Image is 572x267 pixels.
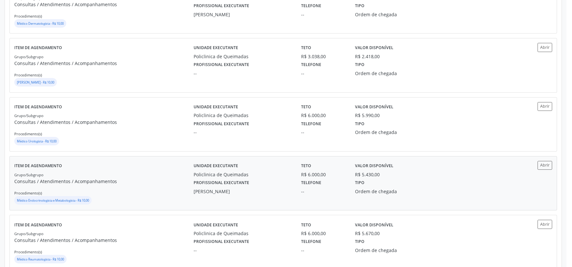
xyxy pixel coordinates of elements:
small: Médico Reumatologista - R$ 10,00 [17,257,64,261]
div: [PERSON_NAME] [194,11,292,18]
div: -- [194,247,292,254]
div: -- [301,129,346,136]
div: -- [301,247,346,254]
small: [PERSON_NAME] - R$ 10,00 [17,80,54,85]
small: Procedimento(s) [14,73,42,77]
small: Procedimento(s) [14,191,42,195]
label: Tipo [355,119,364,129]
div: R$ 5.670,00 [355,230,380,237]
label: Teto [301,161,311,171]
div: R$ 3.038,00 [301,53,346,60]
label: Teto [301,43,311,53]
label: Valor disponível [355,43,393,53]
label: Item de agendamento [14,43,62,53]
div: R$ 5.990,00 [355,112,380,119]
label: Unidade executante [194,220,238,230]
label: Teto [301,220,311,230]
div: -- [194,70,292,77]
label: Teto [301,102,311,112]
label: Tipo [355,237,364,247]
div: Policlinica de Queimadas [194,171,292,178]
small: Médico Dermatologista - R$ 10,00 [17,21,64,26]
label: Telefone [301,1,321,11]
div: -- [194,129,292,136]
div: Ordem de chegada [355,188,427,195]
div: [PERSON_NAME] [194,188,292,195]
div: -- [301,188,346,195]
button: Abrir [538,161,552,170]
div: R$ 6.000,00 [301,171,346,178]
small: Médico Endocrinologista e Metabologista - R$ 10,00 [17,198,89,203]
label: Telefone [301,178,321,188]
label: Profissional executante [194,60,249,70]
small: Procedimento(s) [14,131,42,136]
p: Consultas / Atendimentos / Acompanhamentos [14,60,194,67]
label: Unidade executante [194,102,238,112]
button: Abrir [538,102,552,111]
button: Abrir [538,43,552,52]
button: Abrir [538,220,552,229]
label: Profissional executante [194,178,249,188]
div: R$ 2.418,00 [355,53,380,60]
label: Item de agendamento [14,220,62,230]
div: Ordem de chegada [355,11,427,18]
label: Tipo [355,1,364,11]
label: Valor disponível [355,220,393,230]
label: Unidade executante [194,43,238,53]
label: Unidade executante [194,161,238,171]
p: Consultas / Atendimentos / Acompanhamentos [14,119,194,126]
small: Grupo/Subgrupo [14,113,44,118]
label: Profissional executante [194,119,249,129]
label: Item de agendamento [14,161,62,171]
label: Tipo [355,60,364,70]
p: Consultas / Atendimentos / Acompanhamentos [14,178,194,185]
p: Consultas / Atendimentos / Acompanhamentos [14,237,194,244]
div: Ordem de chegada [355,247,427,254]
div: R$ 6.000,00 [301,230,346,237]
label: Telefone [301,237,321,247]
div: Policlinica de Queimadas [194,230,292,237]
div: Ordem de chegada [355,129,427,136]
div: -- [301,11,346,18]
div: Policlinica de Queimadas [194,53,292,60]
label: Tipo [355,178,364,188]
label: Valor disponível [355,102,393,112]
label: Telefone [301,119,321,129]
label: Profissional executante [194,1,249,11]
small: Procedimento(s) [14,14,42,19]
small: Grupo/Subgrupo [14,54,44,59]
label: Telefone [301,60,321,70]
small: Médico Urologista - R$ 10,00 [17,139,57,143]
div: Policlinica de Queimadas [194,112,292,119]
p: Consultas / Atendimentos / Acompanhamentos [14,1,194,8]
label: Item de agendamento [14,102,62,112]
label: Valor disponível [355,161,393,171]
small: Procedimento(s) [14,249,42,254]
div: -- [301,70,346,77]
div: R$ 6.000,00 [301,112,346,119]
label: Profissional executante [194,237,249,247]
div: Ordem de chegada [355,70,427,77]
small: Grupo/Subgrupo [14,231,44,236]
small: Grupo/Subgrupo [14,172,44,177]
div: R$ 5.430,00 [355,171,380,178]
